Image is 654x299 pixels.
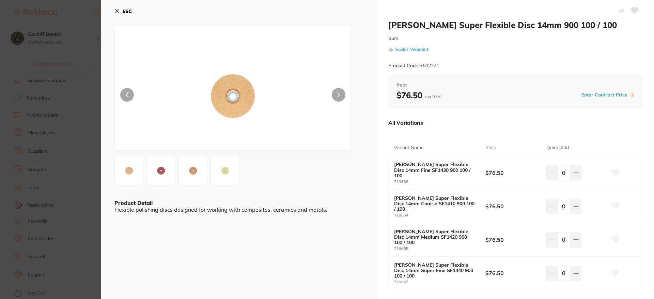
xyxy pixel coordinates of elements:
b: [PERSON_NAME] Super Flexible Disc 14mm Medium SF1420 900 100 / 100 [394,229,476,245]
b: $76.50 [485,236,540,243]
p: Variant Name [394,145,424,151]
b: $76.50 [485,169,540,177]
img: LWpwZy04MTA3MA [117,159,141,183]
button: ESC [114,5,132,17]
div: Flexible polishing discs designed for working with composites, ceramics and metals. [114,207,364,213]
p: All Variations [388,119,423,126]
small: by [388,47,643,52]
b: ESC [123,8,132,14]
label: i [629,92,635,98]
a: Ivoclar Vivadent [394,46,429,52]
small: 719666 [394,180,485,184]
img: LWpwZy04MTA3Mg [213,159,237,183]
small: 719664 [394,213,485,218]
img: LWpwZy04MTA3MQ [181,159,205,183]
b: $76.50 [485,203,540,210]
small: Product Code: B502271 [388,63,439,69]
small: 719667 [394,280,485,284]
span: from [396,82,635,89]
p: Price [485,145,496,151]
b: $76.50 [396,90,443,100]
h2: [PERSON_NAME] Super Flexible Disc 14mm 900 100 / 100 [388,20,643,30]
b: [PERSON_NAME] Super Flexible Disc 14mm Fine SF1430 900 100 / 100 [394,162,476,178]
small: 719665 [394,246,485,251]
small: burs [388,35,643,41]
span: excl. GST [425,93,443,100]
p: Quick Add [546,145,569,151]
b: [PERSON_NAME] Super Flexible Disc 14mm Coarse SF1410 900 100 / 100 [394,195,476,212]
b: Product Detail [114,199,153,206]
b: [PERSON_NAME] Super Flexible Disc 14mm Super Fine SF1440 900 100 / 100 [394,262,476,279]
img: LWpwZy04MTA3MA [162,43,304,150]
button: Enter Contract Price [579,92,629,98]
img: LWpwZy04MTA2OQ [149,159,173,183]
b: $76.50 [485,269,540,277]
